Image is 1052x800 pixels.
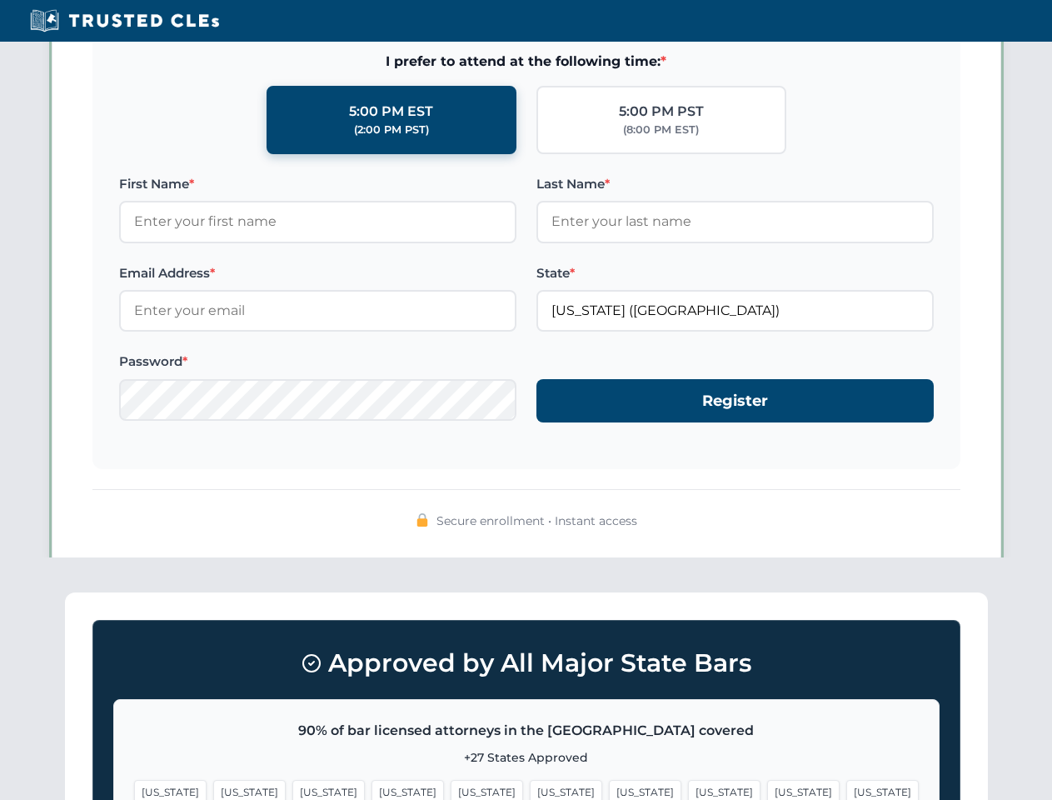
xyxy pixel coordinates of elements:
[619,101,704,122] div: 5:00 PM PST
[134,748,919,767] p: +27 States Approved
[416,513,429,527] img: 🔒
[119,174,516,194] label: First Name
[623,122,699,138] div: (8:00 PM EST)
[536,379,934,423] button: Register
[536,290,934,332] input: Louisiana (LA)
[536,174,934,194] label: Last Name
[119,51,934,72] span: I prefer to attend at the following time:
[119,263,516,283] label: Email Address
[536,263,934,283] label: State
[113,641,940,686] h3: Approved by All Major State Bars
[119,290,516,332] input: Enter your email
[536,201,934,242] input: Enter your last name
[134,720,919,742] p: 90% of bar licensed attorneys in the [GEOGRAPHIC_DATA] covered
[25,8,224,33] img: Trusted CLEs
[349,101,433,122] div: 5:00 PM EST
[119,201,516,242] input: Enter your first name
[119,352,516,372] label: Password
[436,512,637,530] span: Secure enrollment • Instant access
[354,122,429,138] div: (2:00 PM PST)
